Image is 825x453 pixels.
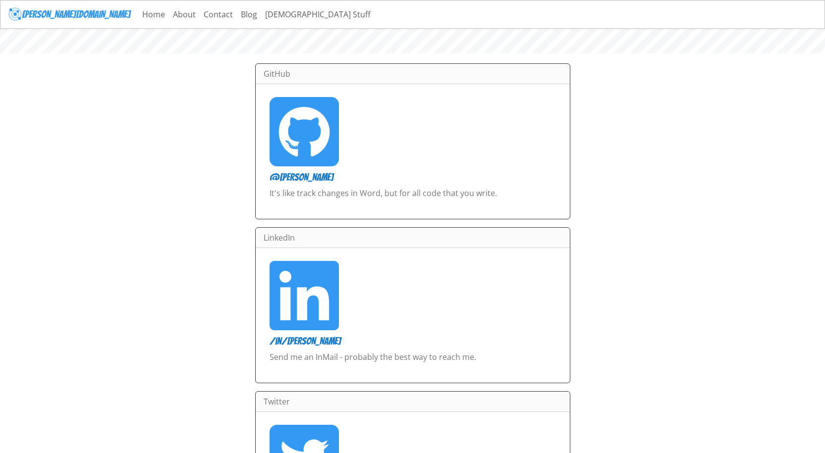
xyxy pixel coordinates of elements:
[256,64,570,84] div: GitHub
[270,171,556,183] h5: @[PERSON_NAME]
[237,4,261,24] a: Blog
[256,228,570,248] div: LinkedIn
[270,187,556,211] p: It's like track changes in Word, but for all code that you write.
[256,392,570,412] div: Twitter
[270,351,556,375] p: Send me an InMail - probably the best way to reach me.
[270,335,556,347] h5: /in/[PERSON_NAME]
[261,4,375,24] a: [DEMOGRAPHIC_DATA] Stuff
[138,4,169,24] a: Home
[8,4,130,24] a: [PERSON_NAME][DOMAIN_NAME]
[200,4,237,24] a: Contact
[169,4,200,24] a: About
